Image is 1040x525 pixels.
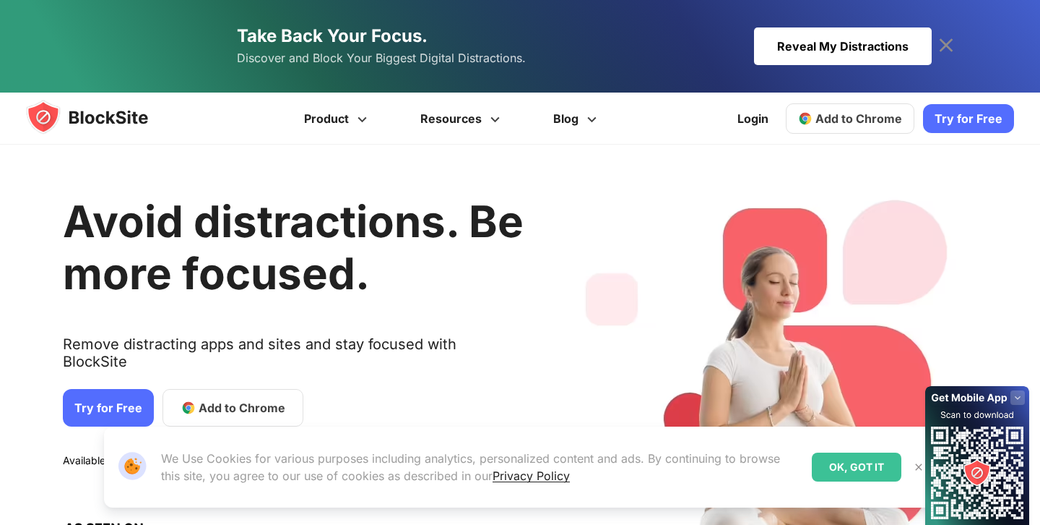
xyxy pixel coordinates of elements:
[923,104,1014,133] a: Try for Free
[237,48,526,69] span: Discover and Block Your Biggest Digital Distractions.
[63,389,154,427] a: Try for Free
[754,27,932,65] div: Reveal My Distractions
[786,103,914,134] a: Add to Chrome
[237,25,428,46] span: Take Back Your Focus.
[529,93,625,145] a: Blog
[812,453,901,482] div: OK, GOT IT
[798,111,812,126] img: chrome-icon.svg
[913,461,924,473] img: Close
[199,399,285,417] span: Add to Chrome
[63,195,524,299] h1: Avoid distractions. Be more focused.
[493,469,570,483] a: Privacy Policy
[815,111,902,126] span: Add to Chrome
[729,101,777,136] a: Login
[396,93,529,145] a: Resources
[63,454,122,469] text: Available On
[26,100,176,135] img: blocksite-icon.5d769676.svg
[162,389,303,427] a: Add to Chrome
[279,93,396,145] a: Product
[161,450,800,485] p: We Use Cookies for various purposes including analytics, personalized content and ads. By continu...
[909,458,928,477] button: Close
[63,336,524,382] text: Remove distracting apps and sites and stay focused with BlockSite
